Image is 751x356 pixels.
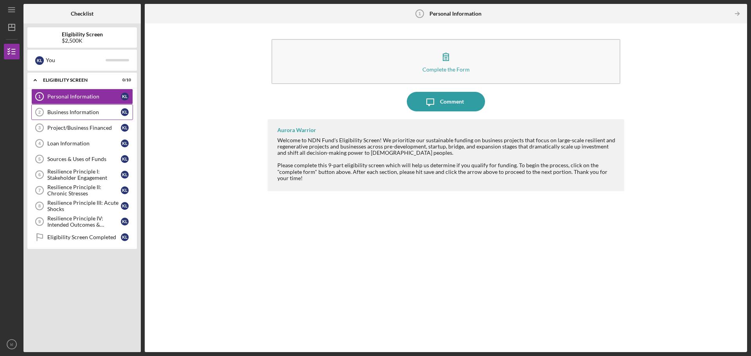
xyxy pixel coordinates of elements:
div: Personal Information [47,93,121,100]
button: Comment [407,92,485,111]
div: Please complete this 9-part eligibility screen which will help us determine if you qualify for fu... [277,162,616,181]
div: k l [121,155,129,163]
tspan: 8 [38,204,41,208]
div: Resilience Principle III: Acute Shocks [47,200,121,212]
text: kl [11,342,13,347]
a: 7Resilience Principle II: Chronic Stresseskl [31,182,133,198]
div: Comment [440,92,464,111]
div: k l [121,233,129,241]
div: Aurora Warrior [277,127,316,133]
tspan: 1 [419,11,421,16]
div: Resilience Principle IV: Intended Outcomes & Measures Defined [47,215,121,228]
button: Complete the Form [271,39,620,84]
tspan: 1 [38,94,41,99]
a: 4Loan Informationkl [31,136,133,151]
div: 0 / 10 [117,78,131,82]
div: Project/Business Financed [47,125,121,131]
div: k l [121,140,129,147]
a: 8Resilience Principle III: Acute Shockskl [31,198,133,214]
div: $2,500K [62,38,103,44]
div: Resilience Principle I: Stakeholder Engagement [47,168,121,181]
div: You [46,54,106,67]
tspan: 7 [38,188,41,193]
div: Eligibility Screen Completed [47,234,121,240]
a: 9Resilience Principle IV: Intended Outcomes & Measures Definedkl [31,214,133,229]
a: 6Resilience Principle I: Stakeholder Engagementkl [31,167,133,182]
div: k l [121,218,129,225]
tspan: 5 [38,157,41,161]
button: kl [4,336,20,352]
div: k l [121,202,129,210]
div: Welcome to NDN Fund's Eligibility Screen! We prioritize our sustainable funding on business proje... [277,137,616,156]
div: k l [35,56,44,65]
a: Eligibility Screen Completedkl [31,229,133,245]
a: 1Personal Informationkl [31,89,133,104]
tspan: 6 [38,172,41,177]
div: Business Information [47,109,121,115]
b: Eligibility Screen [62,31,103,38]
div: k l [121,108,129,116]
div: Loan Information [47,140,121,147]
b: Personal Information [429,11,482,17]
tspan: 9 [38,219,41,224]
div: Complete the Form [422,66,470,72]
b: Checklist [71,11,93,17]
div: Resilience Principle II: Chronic Stresses [47,184,121,197]
div: k l [121,124,129,132]
div: Eligibility Screen [43,78,111,82]
a: 5Sources & Uses of Fundskl [31,151,133,167]
a: 3Project/Business Financedkl [31,120,133,136]
div: k l [121,186,129,194]
div: k l [121,171,129,179]
a: 2Business Informationkl [31,104,133,120]
tspan: 2 [38,110,41,114]
div: k l [121,93,129,100]
tspan: 4 [38,141,41,146]
div: Sources & Uses of Funds [47,156,121,162]
tspan: 3 [38,125,41,130]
